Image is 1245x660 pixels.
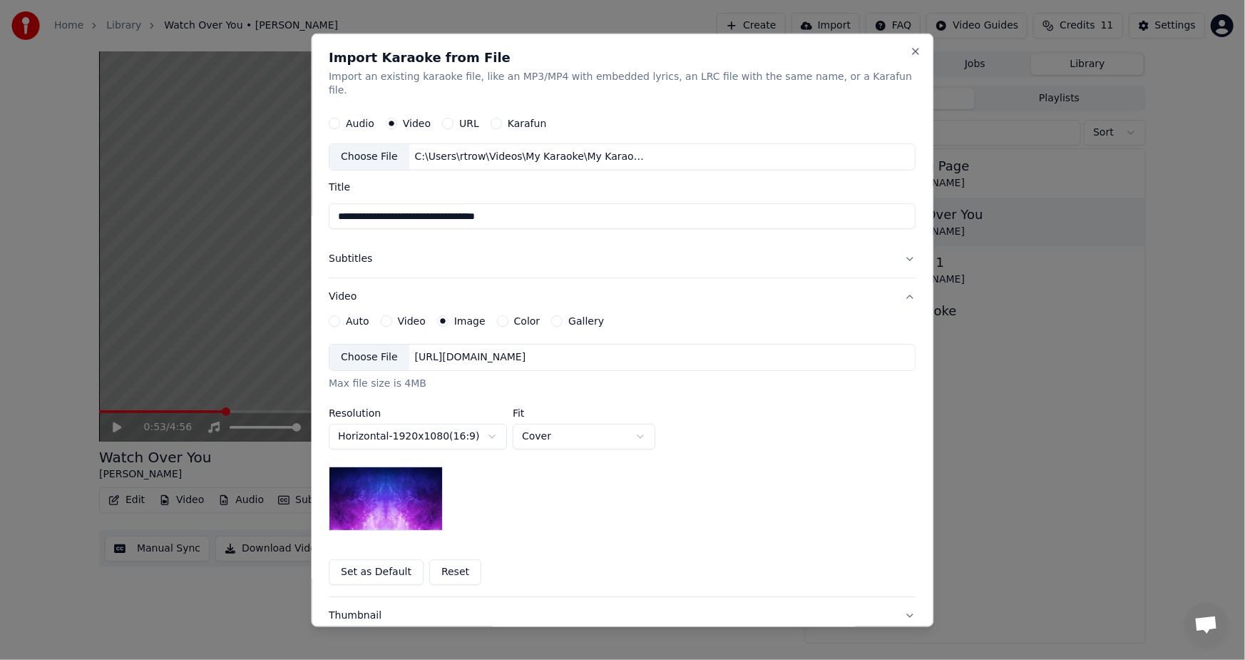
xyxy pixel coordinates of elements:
[329,559,424,585] button: Set as Default
[513,408,656,418] label: Fit
[330,144,410,170] div: Choose File
[347,316,370,326] label: Auto
[329,69,916,98] p: Import an existing karaoke file, like an MP3/MP4 with embedded lyrics, an LRC file with the same ...
[329,377,916,391] div: Max file size is 4MB
[330,345,410,370] div: Choose File
[398,316,426,326] label: Video
[508,118,547,128] label: Karafun
[329,240,916,278] button: Subtitles
[329,597,916,634] button: Thumbnail
[403,118,431,128] label: Video
[329,182,916,192] label: Title
[329,51,916,64] h2: Import Karaoke from File
[409,150,652,164] div: C:\Users\rtrow\Videos\My Karaoke\My Karaoke [DATE] MORNING youka edit 2.mp4
[329,315,916,596] div: Video
[329,408,508,418] label: Resolution
[347,118,375,128] label: Audio
[514,316,540,326] label: Color
[569,316,605,326] label: Gallery
[329,278,916,315] button: Video
[409,350,532,365] div: [URL][DOMAIN_NAME]
[429,559,481,585] button: Reset
[454,316,486,326] label: Image
[460,118,480,128] label: URL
